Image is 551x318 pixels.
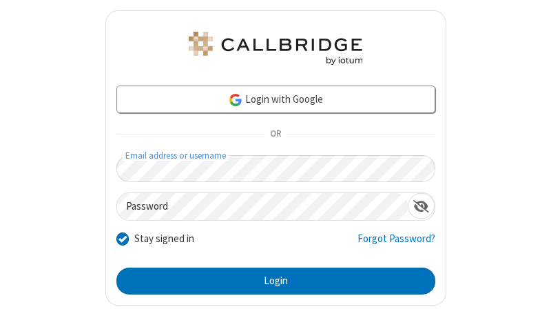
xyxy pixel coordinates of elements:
[357,231,435,257] a: Forgot Password?
[517,282,541,308] iframe: Chat
[228,92,243,108] img: google-icon.png
[116,155,435,182] input: Email address or username
[134,231,194,247] label: Stay signed in
[116,268,435,295] button: Login
[186,32,365,65] img: Astra
[408,193,435,219] div: Show password
[264,125,287,144] span: OR
[116,86,435,113] a: Login with Google
[117,193,408,220] input: Password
